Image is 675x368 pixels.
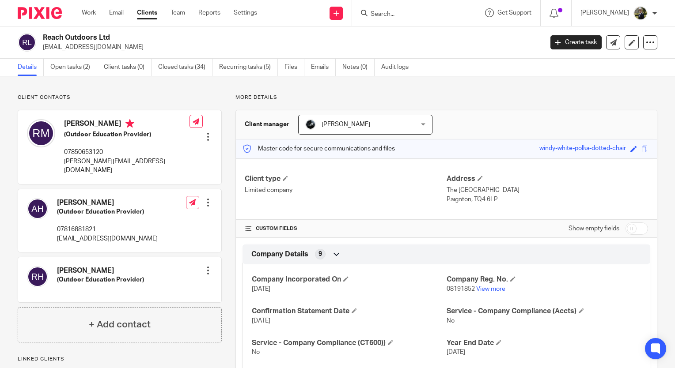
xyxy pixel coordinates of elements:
h4: [PERSON_NAME] [57,266,144,275]
img: ACCOUNTING4EVERYTHING-9.jpg [633,6,648,20]
p: 07816881821 [57,225,158,234]
div: windy-white-polka-dotted-chair [539,144,626,154]
a: View more [476,286,505,292]
p: [PERSON_NAME][EMAIL_ADDRESS][DOMAIN_NAME] [64,157,190,175]
span: 9 [319,250,322,259]
a: Clients [137,8,157,17]
a: Audit logs [381,59,415,76]
p: 07850653120 [64,148,190,157]
img: 1000002122.jpg [305,119,316,130]
h4: [PERSON_NAME] [57,198,158,207]
label: Show empty fields [569,224,619,233]
p: Linked clients [18,356,222,363]
a: Reports [198,8,220,17]
span: No [252,349,260,355]
a: Settings [234,8,257,17]
h4: [PERSON_NAME] [64,119,190,130]
p: The [GEOGRAPHIC_DATA] [447,186,648,195]
p: Paignton, TQ4 6LP [447,195,648,204]
a: Open tasks (2) [50,59,97,76]
p: [PERSON_NAME] [580,8,629,17]
span: [DATE] [252,286,270,292]
h4: Service - Company Compliance (CT600)) [252,338,446,348]
h4: Company Incorporated On [252,275,446,284]
span: Company Details [251,250,308,259]
a: Files [284,59,304,76]
a: Email [109,8,124,17]
h4: + Add contact [89,318,151,331]
h4: Year End Date [447,338,641,348]
a: Details [18,59,44,76]
h5: (Outdoor Education Provider) [57,275,144,284]
a: Client tasks (0) [104,59,152,76]
h4: CUSTOM FIELDS [245,225,446,232]
img: svg%3E [27,198,48,219]
p: [EMAIL_ADDRESS][DOMAIN_NAME] [43,43,537,52]
h4: Client type [245,174,446,184]
a: Closed tasks (34) [158,59,212,76]
p: [EMAIL_ADDRESS][DOMAIN_NAME] [57,234,158,243]
span: No [447,318,455,324]
img: Pixie [18,7,62,19]
span: Get Support [497,10,531,16]
p: Limited company [245,186,446,195]
span: [DATE] [252,318,270,324]
i: Primary [125,119,134,128]
img: svg%3E [27,119,55,147]
input: Search [370,11,449,19]
span: [DATE] [447,349,465,355]
h5: (Outdoor Education Provider) [57,207,158,216]
p: Master code for secure communications and files [243,144,395,153]
p: Client contacts [18,94,222,101]
h5: (Outdoor Education Provider) [64,130,190,139]
img: svg%3E [27,266,48,287]
span: 08191852 [447,286,475,292]
h4: Company Reg. No. [447,275,641,284]
h4: Service - Company Compliance (Accts) [447,307,641,316]
a: Team [171,8,185,17]
img: svg%3E [18,33,36,52]
a: Create task [550,35,602,49]
p: More details [235,94,657,101]
h3: Client manager [245,120,289,129]
h4: Confirmation Statement Date [252,307,446,316]
h4: Address [447,174,648,184]
span: [PERSON_NAME] [322,121,370,128]
a: Emails [311,59,336,76]
h2: Reach Outdoors Ltd [43,33,438,42]
a: Recurring tasks (5) [219,59,278,76]
a: Notes (0) [342,59,375,76]
a: Work [82,8,96,17]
